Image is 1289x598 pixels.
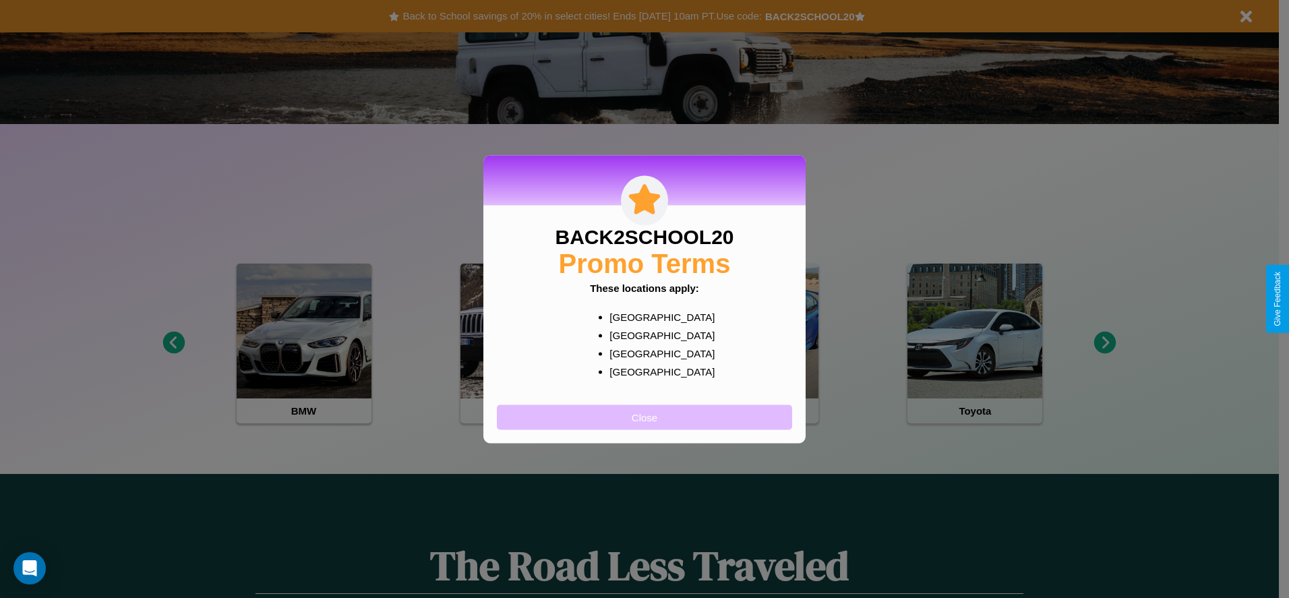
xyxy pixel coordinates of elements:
div: Open Intercom Messenger [13,552,46,585]
button: Close [497,405,792,429]
h2: Promo Terms [559,248,731,278]
div: Give Feedback [1273,272,1282,326]
p: [GEOGRAPHIC_DATA] [609,362,706,380]
h3: BACK2SCHOOL20 [555,225,733,248]
p: [GEOGRAPHIC_DATA] [609,307,706,326]
p: [GEOGRAPHIC_DATA] [609,344,706,362]
b: These locations apply: [590,282,699,293]
p: [GEOGRAPHIC_DATA] [609,326,706,344]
